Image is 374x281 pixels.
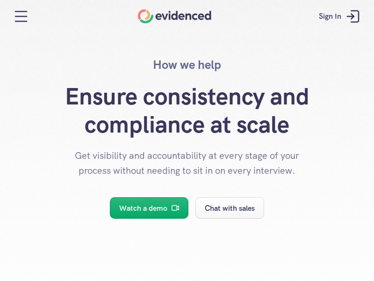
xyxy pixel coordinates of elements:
[312,2,369,30] a: Sign In
[70,148,304,178] p: Get visibility and accountability at every stage of your process without needing to sit in on eve...
[110,197,188,219] a: Watch a demo
[319,10,341,22] p: Sign In
[119,202,167,214] p: Watch a demo
[205,202,255,214] p: Chat with sales
[138,9,211,23] a: Home
[7,82,367,139] h1: Ensure consistency and compliance at scale
[153,56,221,73] h4: How we help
